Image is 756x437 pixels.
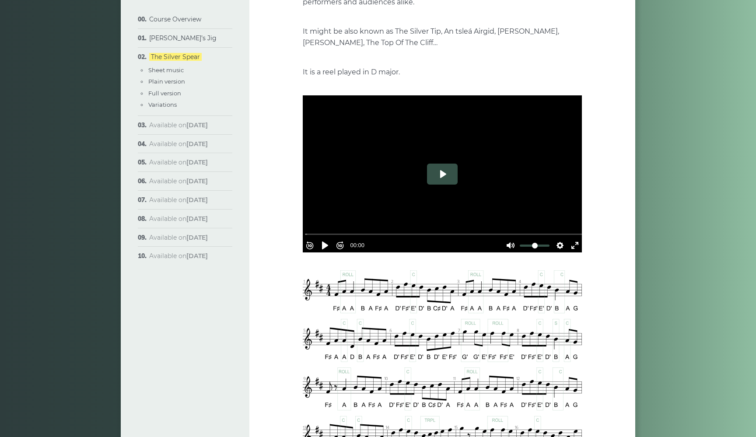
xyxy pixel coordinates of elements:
[186,177,208,185] strong: [DATE]
[149,234,208,241] span: Available on
[303,26,582,49] p: It might be also known as The Silver Tip, An tsleá Airgid, [PERSON_NAME], [PERSON_NAME], The Top ...
[148,78,185,85] a: Plain version
[186,140,208,148] strong: [DATE]
[149,158,208,166] span: Available on
[149,252,208,260] span: Available on
[149,121,208,129] span: Available on
[186,215,208,223] strong: [DATE]
[149,140,208,148] span: Available on
[149,15,201,23] a: Course Overview
[149,53,202,61] a: The Silver Spear
[303,66,582,78] p: It is a reel played in D major.
[186,121,208,129] strong: [DATE]
[186,196,208,204] strong: [DATE]
[148,90,181,97] a: Full version
[149,196,208,204] span: Available on
[148,66,184,73] a: Sheet music
[186,158,208,166] strong: [DATE]
[149,177,208,185] span: Available on
[186,252,208,260] strong: [DATE]
[148,101,177,108] a: Variations
[149,215,208,223] span: Available on
[186,234,208,241] strong: [DATE]
[149,34,217,42] a: [PERSON_NAME]’s Jig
